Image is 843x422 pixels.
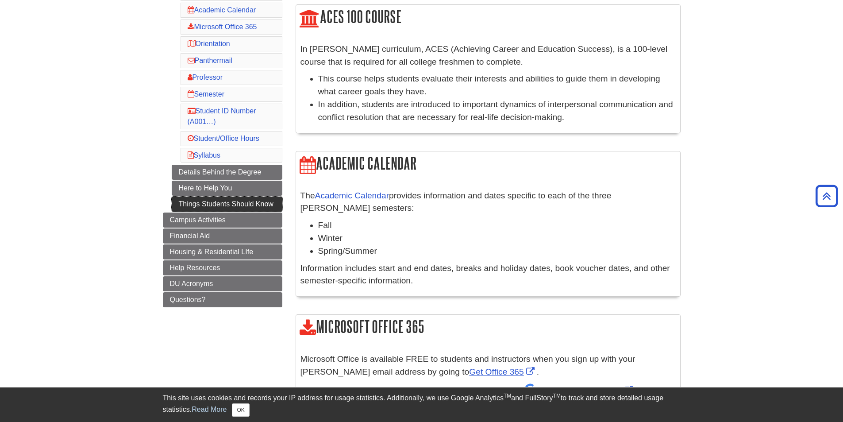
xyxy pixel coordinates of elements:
[188,57,232,64] a: Panthermail
[300,190,676,215] p: The provides information and dates specific to each of the three [PERSON_NAME] semesters:
[163,244,282,259] a: Housing & Residential LIfe
[192,406,227,413] a: Read More
[300,43,676,69] p: In [PERSON_NAME] curriculum, ACES (Achieving Career and Education Success), is a 100-level course...
[318,232,676,245] li: Winter
[525,386,635,395] a: Link opens in new window
[318,383,676,398] li: You can find instructions for accessing Office 365 here: .
[296,315,680,340] h2: Microsoft Office 365
[188,107,256,125] a: Student ID Number (A001…)
[170,280,213,287] span: DU Acronyms
[300,262,676,288] p: Information includes start and end dates, breaks and holiday dates, book voucher dates, and other...
[163,260,282,275] a: Help Resources
[163,228,282,244] a: Financial Aid
[296,5,680,30] h2: ACES 100 Course
[318,73,676,98] li: This course helps students evaluate their interests and abilities to guide them in developing wha...
[170,296,206,303] span: Questions?
[315,191,389,200] a: Academic Calendar
[318,98,676,124] li: In addition, students are introduced to important dynamics of interpersonal communication and con...
[163,276,282,291] a: DU Acronyms
[170,232,210,240] span: Financial Aid
[163,393,681,417] div: This site uses cookies and records your IP address for usage statistics. Additionally, we use Goo...
[188,23,257,31] a: Microsoft Office 365
[188,40,230,47] a: Orientation
[163,292,282,307] a: Questions?
[172,165,282,180] a: Details Behind the Degree
[170,264,220,271] span: Help Resources
[188,90,224,98] a: Semester
[296,151,680,177] h2: Academic Calendar
[188,74,223,81] a: Professor
[163,213,282,228] a: Campus Activities
[812,190,841,202] a: Back to Top
[300,353,676,379] p: Microsoft Office is available FREE to students and instructors when you sign up with your [PERSON...
[318,219,676,232] li: Fall
[172,181,282,196] a: Here to Help You
[188,135,259,142] a: Student/Office Hours
[170,248,254,256] span: Housing & Residential LIfe
[172,197,282,212] a: Things Students Should Know
[469,367,536,376] a: Link opens in new window
[553,393,561,399] sup: TM
[504,393,511,399] sup: TM
[318,245,676,258] li: Spring/Summer
[232,403,249,417] button: Close
[188,6,256,14] a: Academic Calendar
[170,216,226,224] span: Campus Activities
[188,151,220,159] a: Syllabus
